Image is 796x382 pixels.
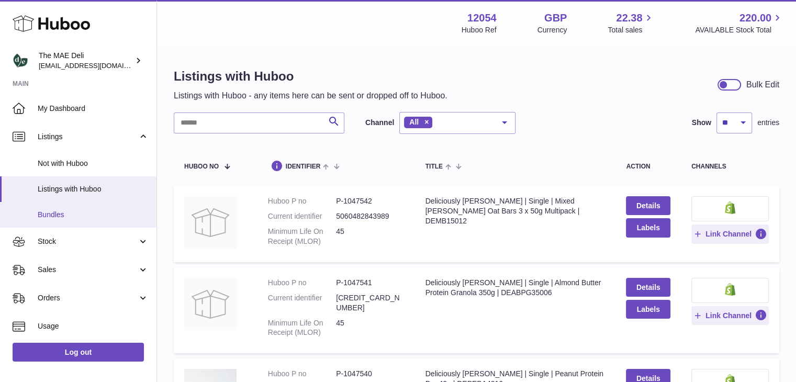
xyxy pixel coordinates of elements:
[725,201,736,214] img: shopify-small.png
[38,265,138,275] span: Sales
[268,211,336,221] dt: Current identifier
[409,118,419,126] span: All
[746,79,779,91] div: Bulk Edit
[425,278,606,298] div: Deliciously [PERSON_NAME] | Single | Almond Butter Protein Granola 350g | DEABPG35006
[544,11,567,25] strong: GBP
[39,61,154,70] span: [EMAIL_ADDRESS][DOMAIN_NAME]
[38,184,149,194] span: Listings with Huboo
[462,25,497,35] div: Huboo Ref
[336,278,404,288] dd: P-1047541
[268,369,336,379] dt: Huboo P no
[739,11,771,25] span: 220.00
[691,224,769,243] button: Link Channel
[695,25,783,35] span: AVAILABLE Stock Total
[757,118,779,128] span: entries
[691,306,769,325] button: Link Channel
[365,118,394,128] label: Channel
[692,118,711,128] label: Show
[268,293,336,313] dt: Current identifier
[336,196,404,206] dd: P-1047542
[425,196,606,226] div: Deliciously [PERSON_NAME] | Single | Mixed [PERSON_NAME] Oat Bars 3 x 50g Multipack | DEMB15012
[38,159,149,168] span: Not with Huboo
[425,163,443,170] span: title
[268,196,336,206] dt: Huboo P no
[286,163,321,170] span: identifier
[174,68,447,85] h1: Listings with Huboo
[38,132,138,142] span: Listings
[39,51,133,71] div: The MAE Deli
[38,293,138,303] span: Orders
[336,211,404,221] dd: 5060482843989
[13,53,28,69] img: internalAdmin-12054@internal.huboo.com
[38,104,149,114] span: My Dashboard
[608,25,654,35] span: Total sales
[268,318,336,338] dt: Minimum Life On Receipt (MLOR)
[608,11,654,35] a: 22.38 Total sales
[336,369,404,379] dd: P-1047540
[38,210,149,220] span: Bundles
[705,311,752,320] span: Link Channel
[38,321,149,331] span: Usage
[626,218,670,237] button: Labels
[695,11,783,35] a: 220.00 AVAILABLE Stock Total
[705,229,752,239] span: Link Channel
[184,196,237,249] img: Deliciously Ella | Single | Mixed Berry Oat Bars 3 x 50g Multipack | DEMB15012
[336,293,404,313] dd: [CREDIT_CARD_NUMBER]
[626,300,670,319] button: Labels
[268,227,336,246] dt: Minimum Life On Receipt (MLOR)
[174,90,447,102] p: Listings with Huboo - any items here can be sent or dropped off to Huboo.
[268,278,336,288] dt: Huboo P no
[626,163,670,170] div: action
[616,11,642,25] span: 22.38
[537,25,567,35] div: Currency
[13,343,144,362] a: Log out
[336,227,404,246] dd: 45
[626,278,670,297] a: Details
[184,163,219,170] span: Huboo no
[38,237,138,246] span: Stock
[184,278,237,330] img: Deliciously Ella | Single | Almond Butter Protein Granola 350g | DEABPG35006
[691,163,769,170] div: channels
[336,318,404,338] dd: 45
[725,283,736,296] img: shopify-small.png
[467,11,497,25] strong: 12054
[626,196,670,215] a: Details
